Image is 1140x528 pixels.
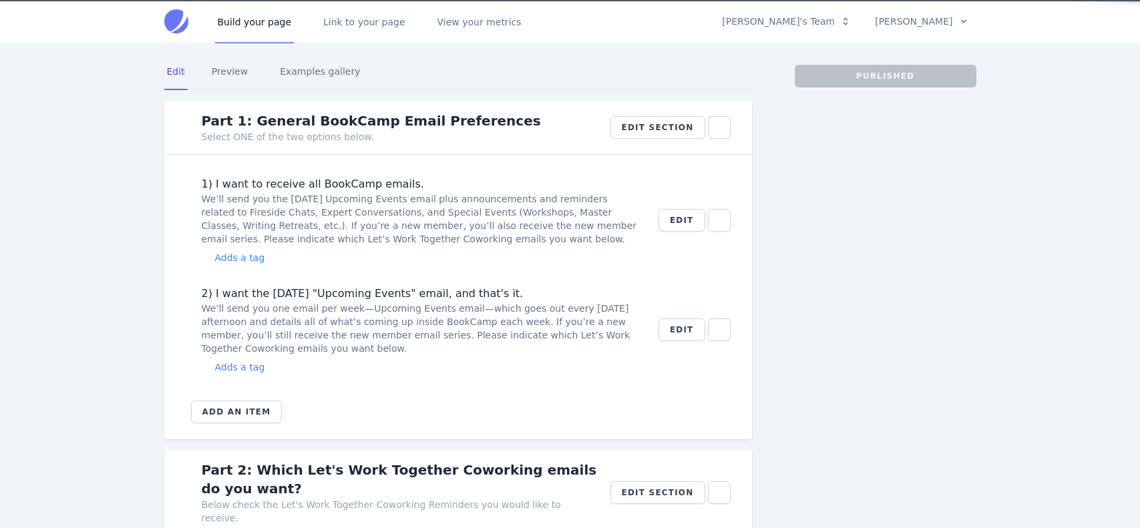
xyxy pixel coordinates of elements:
[658,318,705,341] button: Edit
[209,54,256,90] a: Preview
[202,498,600,525] div: Below check the Let's Work Together Coworking Reminders you would like to receive.
[202,130,541,144] div: Select ONE of the two options below.
[191,401,282,423] button: Add an item
[202,302,642,355] div: We’ll send you one email per week—Upcoming Events email—which goes out every [DATE] afternoon and...
[658,209,705,232] button: Edit
[713,10,858,33] button: [PERSON_NAME]'s Team
[202,111,541,130] div: Part 1: General BookCamp Email Preferences
[215,251,301,264] div: Adds a tag
[164,54,752,90] nav: Tabs
[164,54,188,90] a: Edit
[215,360,301,374] div: Adds a tag
[202,192,642,246] div: We’ll send you the [DATE] Upcoming Events email plus announcements and reminders related to Fires...
[866,10,976,33] button: [PERSON_NAME]
[610,481,705,504] button: Edit section
[202,461,600,498] div: Part 2: Which Let's Work Together Coworking emails do you want?
[202,176,642,192] div: 1) I want to receive all BookCamp emails.
[610,116,705,139] button: Edit section
[795,65,976,87] button: Published
[277,54,368,90] a: Examples gallery
[202,286,642,302] div: 2) I want the [DATE] "Upcoming Events" email, and that's it.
